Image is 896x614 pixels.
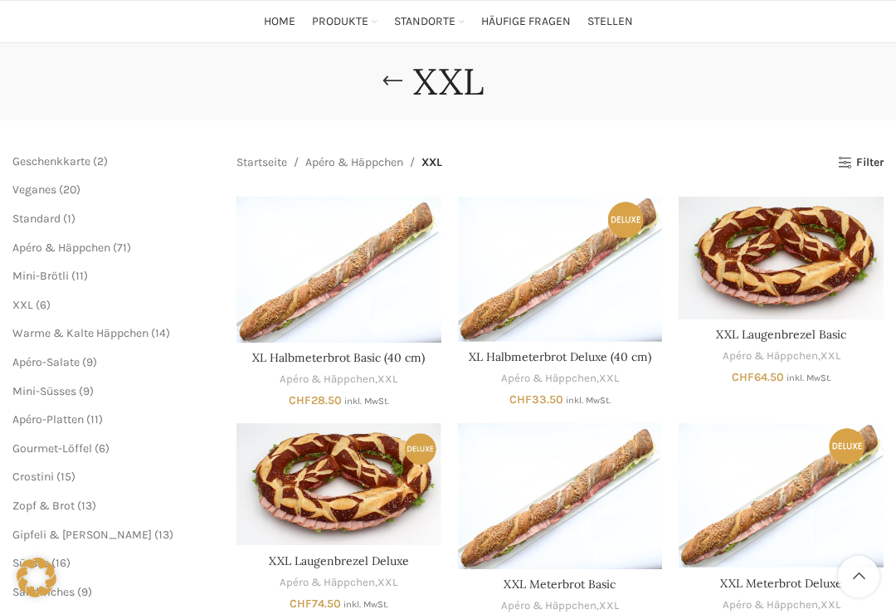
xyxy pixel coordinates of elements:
[12,183,56,197] a: Veganes
[723,597,818,613] a: Apéro & Häppchen
[67,212,71,226] span: 1
[289,393,342,407] bdi: 28.50
[732,370,784,384] bdi: 64.50
[458,371,663,387] div: ,
[86,355,93,369] span: 9
[83,384,90,398] span: 9
[236,153,442,172] nav: Breadcrumb
[343,599,388,610] small: inkl. MwSt.
[599,598,619,614] a: XXL
[12,412,84,426] a: Apéro-Platten
[12,269,69,283] a: Mini-Brötli
[566,395,611,406] small: inkl. MwSt.
[413,60,484,104] h1: XXL
[838,556,879,597] a: Scroll to top button
[679,197,884,319] a: XXL Laugenbrezel Basic
[312,5,377,38] a: Produkte
[280,372,375,387] a: Apéro & Häppchen
[312,14,368,30] span: Produkte
[155,326,166,340] span: 14
[509,392,563,407] bdi: 33.50
[458,423,663,569] a: XXL Meterbrot Basic
[290,597,312,611] span: CHF
[723,348,818,364] a: Apéro & Häppchen
[12,499,75,513] a: Zopf & Brot
[786,373,831,383] small: inkl. MwSt.
[12,441,92,456] a: Gourmet-Löffel
[97,154,104,168] span: 2
[599,371,619,387] a: XXL
[12,470,54,484] a: Crostini
[587,5,633,38] a: Stellen
[716,327,846,342] a: XXL Laugenbrezel Basic
[12,241,110,255] a: Apéro & Häppchen
[821,348,840,364] a: XXL
[458,598,663,614] div: ,
[12,355,80,369] a: Apéro-Salate
[587,14,633,30] span: Stellen
[236,153,287,172] a: Startseite
[469,349,651,364] a: XL Halbmeterbrot Deluxe (40 cm)
[732,370,754,384] span: CHF
[458,197,663,341] a: XL Halbmeterbrot Deluxe (40 cm)
[264,14,295,30] span: Home
[269,553,409,568] a: XXL Laugenbrezel Deluxe
[679,597,884,613] div: ,
[501,371,597,387] a: Apéro & Häppchen
[501,598,597,614] a: Apéro & Häppchen
[61,470,71,484] span: 15
[679,348,884,364] div: ,
[81,499,92,513] span: 13
[12,326,149,340] a: Warme & Kalte Häppchen
[838,156,884,170] a: Filter
[236,423,441,545] a: XXL Laugenbrezel Deluxe
[377,575,397,591] a: XXL
[12,528,152,542] a: Gipfeli & [PERSON_NAME]
[12,298,33,312] a: XXL
[4,5,892,38] div: Main navigation
[90,412,99,426] span: 11
[720,576,842,591] a: XXL Meterbrot Deluxe
[236,372,441,387] div: ,
[504,577,616,592] a: XXL Meterbrot Basic
[289,393,311,407] span: CHF
[821,597,840,613] a: XXL
[421,153,442,172] span: XXL
[481,14,571,30] span: Häufige Fragen
[75,269,84,283] span: 11
[394,14,455,30] span: Standorte
[12,384,76,398] span: Mini-Süsses
[99,441,105,456] span: 6
[377,372,397,387] a: XXL
[117,241,127,255] span: 71
[509,392,532,407] span: CHF
[12,154,90,168] a: Geschenkkarte
[394,5,465,38] a: Standorte
[63,183,76,197] span: 20
[158,528,169,542] span: 13
[12,212,61,226] span: Standard
[252,350,425,365] a: XL Halbmeterbrot Basic (40 cm)
[264,5,295,38] a: Home
[40,298,46,312] span: 6
[236,575,441,591] div: ,
[305,153,403,172] a: Apéro & Häppchen
[344,396,389,407] small: inkl. MwSt.
[290,597,341,611] bdi: 74.50
[81,585,88,599] span: 9
[372,65,413,98] a: Go back
[280,575,375,591] a: Apéro & Häppchen
[481,5,571,38] a: Häufige Fragen
[679,423,884,568] a: XXL Meterbrot Deluxe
